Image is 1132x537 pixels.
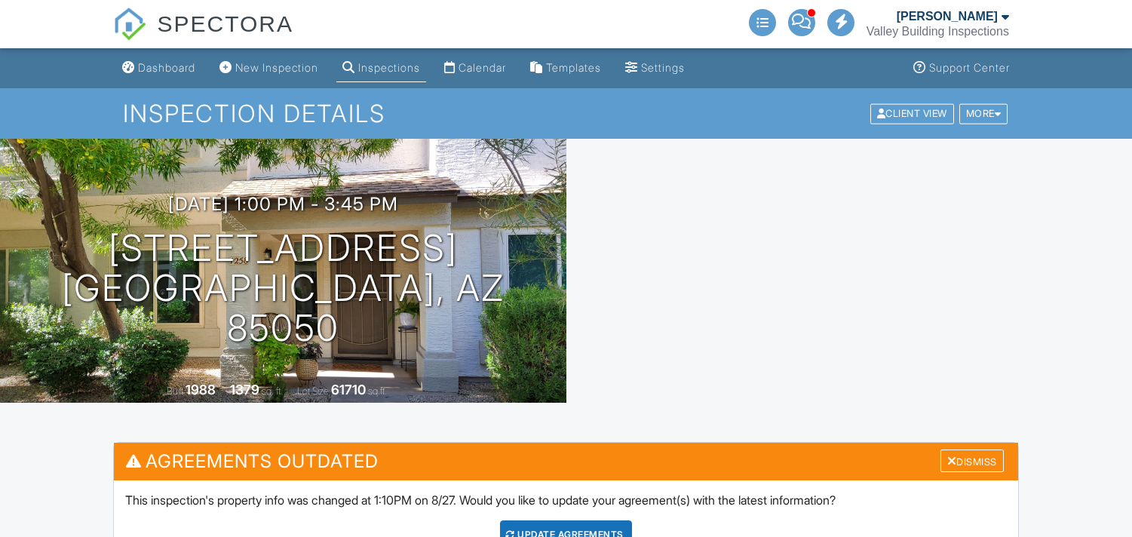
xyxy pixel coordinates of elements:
[116,54,201,82] a: Dashboard
[459,61,506,74] div: Calendar
[235,61,318,74] div: New Inspection
[867,24,1009,39] div: Valley Building Inspections
[168,194,398,214] h3: [DATE] 1:00 pm - 3:45 pm
[213,54,324,82] a: New Inspection
[113,8,146,41] img: The Best Home Inspection Software - Spectora
[897,9,998,24] div: [PERSON_NAME]
[336,54,426,82] a: Inspections
[368,385,387,397] span: sq.ft.
[113,23,293,51] a: SPECTORA
[524,54,607,82] a: Templates
[331,382,366,397] div: 61710
[358,61,420,74] div: Inspections
[869,107,958,118] a: Client View
[940,450,1004,473] div: Dismiss
[114,443,1018,480] h3: Agreements Outdated
[123,100,1009,127] h1: Inspection Details
[546,61,601,74] div: Templates
[959,103,1008,124] div: More
[907,54,1016,82] a: Support Center
[438,54,512,82] a: Calendar
[138,61,195,74] div: Dashboard
[186,382,216,397] div: 1988
[929,61,1010,74] div: Support Center
[870,103,954,124] div: Client View
[167,385,183,397] span: Built
[297,385,329,397] span: Lot Size
[230,382,259,397] div: 1379
[619,54,691,82] a: Settings
[262,385,283,397] span: sq. ft.
[641,61,685,74] div: Settings
[158,8,294,39] span: SPECTORA
[24,229,542,348] h1: [STREET_ADDRESS] [GEOGRAPHIC_DATA], AZ 85050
